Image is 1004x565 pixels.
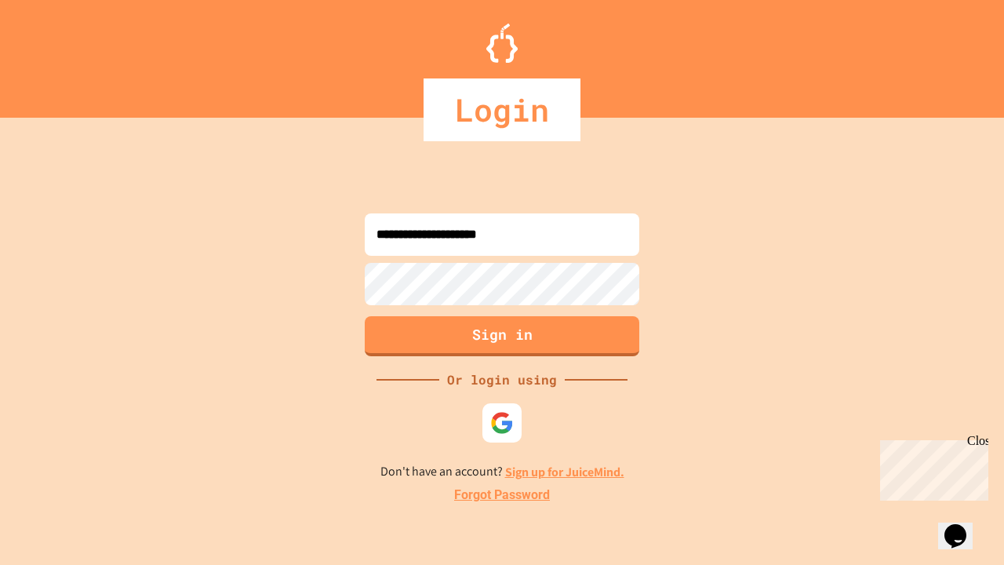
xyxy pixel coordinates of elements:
p: Don't have an account? [380,462,624,482]
a: Sign up for JuiceMind. [505,464,624,480]
div: Chat with us now!Close [6,6,108,100]
img: Logo.svg [486,24,518,63]
button: Sign in [365,316,639,356]
img: google-icon.svg [490,411,514,435]
iframe: chat widget [874,434,988,501]
a: Forgot Password [454,486,550,505]
div: Or login using [439,370,565,389]
div: Login [424,78,580,141]
iframe: chat widget [938,502,988,549]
